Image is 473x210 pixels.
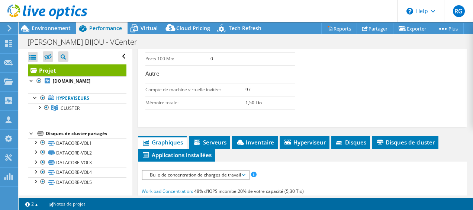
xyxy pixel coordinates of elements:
a: [DOMAIN_NAME] [28,76,126,86]
td: Ports 100 Mb: [145,52,210,65]
span: Bulle de concentration de charges de travail [146,171,245,179]
b: 1,50 Tio [245,99,262,106]
span: 48% d'IOPS incombe 20% de votre capacité (5,30 Tio) [194,188,304,194]
a: DATACORE-VOL1 [28,138,126,148]
a: Plus [432,23,464,34]
span: Inventaire [236,139,274,146]
b: 97 [245,86,251,93]
b: [DOMAIN_NAME] [53,78,90,84]
a: Reports [321,23,357,34]
a: DATACORE-VOL4 [28,168,126,177]
span: Disques [335,139,366,146]
td: Compte de machine virtuelle invitée: [145,83,246,96]
span: Disques de cluster [376,139,435,146]
span: Serveurs [193,139,226,146]
span: Hyperviseur [283,139,326,146]
a: Partager [357,23,393,34]
span: Cloud Pricing [176,25,210,32]
span: Virtual [141,25,158,32]
span: Environnement [32,25,71,32]
span: Tech Refresh [229,25,261,32]
a: 2 [20,199,43,209]
a: DATACORE-VOL2 [28,148,126,157]
a: CLUSTER [28,103,126,113]
div: Disques de cluster partagés [46,129,126,138]
a: DATACORE-VOL3 [28,158,126,168]
span: CLUSTER [61,105,80,111]
span: Applications installées [142,151,212,159]
span: Graphiques [142,139,183,146]
a: Notes de projet [43,199,90,209]
h3: Autre [145,69,295,79]
a: DATACORE-VOL5 [28,177,126,187]
a: Exporter [393,23,432,34]
svg: \n [406,8,413,15]
td: Mémoire totale: [145,96,246,109]
span: Workload Concentration: [142,188,193,194]
a: Hyperviseurs [28,93,126,103]
b: 0 [210,55,213,62]
span: Performance [89,25,122,32]
span: RG [453,5,465,17]
h1: [PERSON_NAME] BIJOU - VCenter [24,38,149,46]
a: Projet [28,64,126,76]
